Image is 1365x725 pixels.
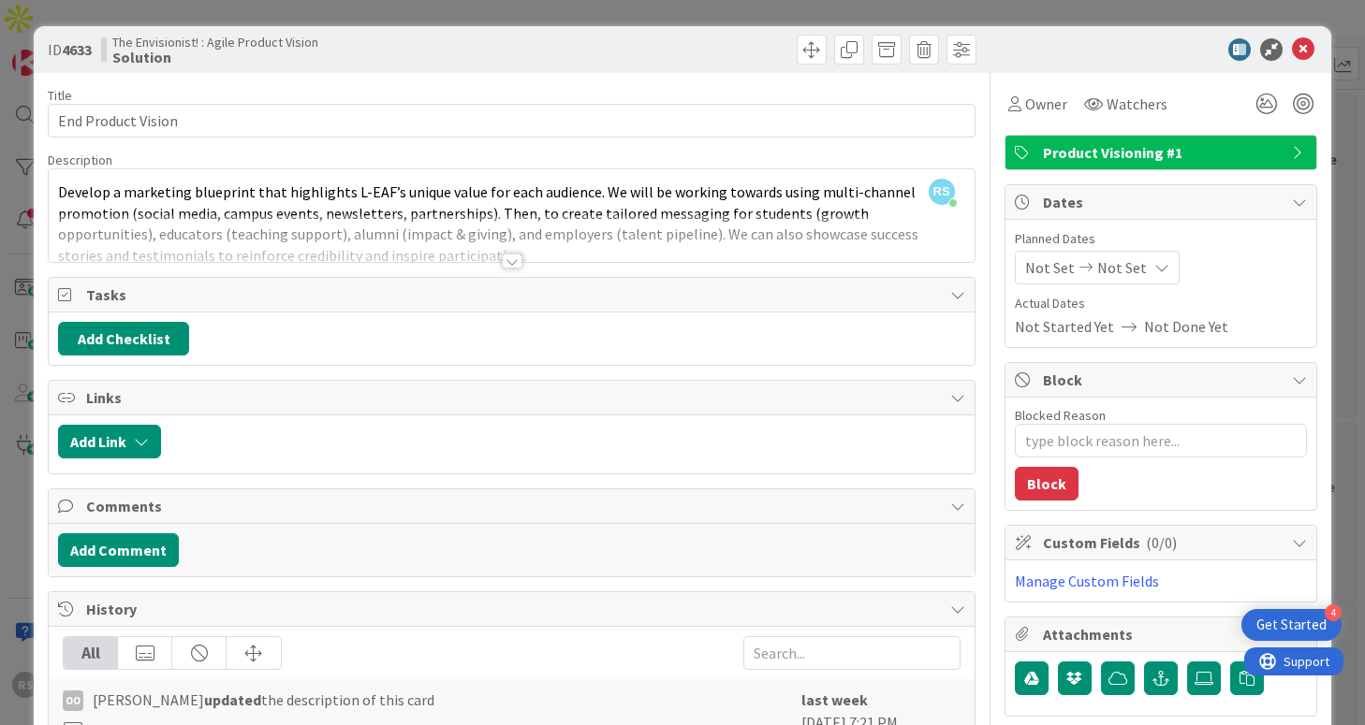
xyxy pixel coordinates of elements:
span: Description [48,152,112,168]
span: RS [929,179,955,205]
span: Block [1043,369,1283,391]
span: History [86,598,940,620]
button: Block [1015,467,1079,500]
button: Add Link [58,425,161,458]
span: Watchers [1107,93,1167,115]
b: Solution [112,50,318,65]
span: [PERSON_NAME] the description of this card [93,689,434,711]
span: ( 0/0 ) [1146,533,1177,552]
span: Not Done Yet [1144,315,1228,338]
label: Title [48,87,72,104]
b: last week [801,690,868,709]
div: All [64,637,118,669]
span: ID [48,38,92,61]
span: Support [39,3,85,25]
div: 4 [1325,604,1342,621]
input: type card name here... [48,104,975,138]
span: Attachments [1043,623,1283,645]
span: Not Started Yet [1015,315,1114,338]
span: Links [86,386,940,409]
span: Dates [1043,191,1283,213]
span: The Envisionist! : Agile Product Vision [112,35,318,50]
span: Not Set [1097,256,1147,279]
b: updated [204,690,261,709]
span: Not Set [1025,256,1075,279]
label: Blocked Reason [1015,407,1106,424]
span: Actual Dates [1015,294,1307,313]
button: Add Comment [58,533,179,567]
span: Comments [86,495,940,517]
span: Develop a marketing blueprint that highlights L-EAF’s unique value for each audience. We will be ... [58,182,921,265]
button: Add Checklist [58,322,189,355]
div: Open Get Started checklist, remaining modules: 4 [1241,609,1342,641]
div: Get Started [1256,616,1327,634]
a: Manage Custom Fields [1015,572,1159,590]
span: Tasks [86,283,940,306]
span: Planned Dates [1015,229,1307,249]
div: OO [63,690,83,711]
b: 4633 [62,40,92,59]
span: Owner [1025,93,1067,115]
span: Product Visioning #1 [1043,141,1283,164]
input: Search... [743,636,961,670]
span: Custom Fields [1043,531,1283,554]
